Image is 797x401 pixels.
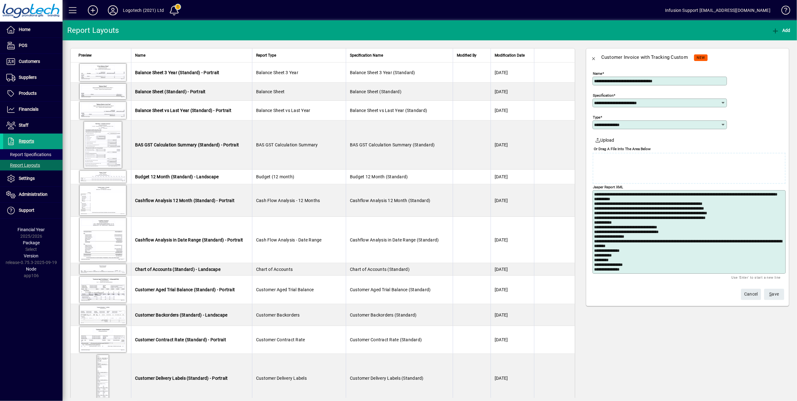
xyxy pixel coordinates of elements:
[256,198,320,203] span: Cash Flow Analysis - 12 Months
[78,52,92,59] span: Preview
[491,101,534,120] td: [DATE]
[350,52,383,59] span: Specification Name
[3,86,63,101] a: Products
[593,71,602,76] mat-label: Name
[256,287,314,292] span: Customer Aged Trial Balance
[256,142,318,147] span: BAS GST Calculation Summary
[67,25,119,35] div: Report Layouts
[19,139,34,144] span: Reports
[19,123,28,128] span: Staff
[3,118,63,133] a: Staff
[23,240,40,245] span: Package
[19,192,48,197] span: Administration
[665,5,770,15] div: Infusion Support [EMAIL_ADDRESS][DOMAIN_NAME]
[764,289,784,300] button: Save
[350,89,401,94] span: Balance Sheet (Standard)
[135,52,145,59] span: Name
[135,89,206,94] span: Balance Sheet (Standard) - Portrait
[491,170,534,184] td: [DATE]
[772,28,790,33] span: Add
[135,376,228,381] span: Customer Delivery Labels (Standard) - Portrait
[135,237,243,242] span: Cashflow Analysis in Date Range (Standard) - Portrait
[135,174,219,179] span: Budget 12 Month (Standard) - Landscape
[256,52,342,59] div: Report Type
[135,70,219,75] span: Balance Sheet 3 Year (Standard) - Portrait
[3,22,63,38] a: Home
[3,149,63,160] a: Report Specifications
[19,43,27,48] span: POS
[350,70,415,75] span: Balance Sheet 3 Year (Standard)
[256,312,300,317] span: Customer Backorders
[3,171,63,186] a: Settings
[491,83,534,101] td: [DATE]
[19,91,37,96] span: Products
[586,50,601,65] button: Back
[491,276,534,304] td: [DATE]
[135,267,220,272] span: Chart of Accounts (Standard) - Landscape
[697,56,705,60] span: NEW
[744,289,758,299] span: Cancel
[741,289,761,300] button: Cancel
[350,267,410,272] span: Chart of Accounts (Standard)
[457,52,477,59] span: Modified By
[732,274,781,281] mat-hint: Use 'Enter' to start a new line
[3,187,63,202] a: Administration
[6,152,51,157] span: Report Specifications
[593,135,617,146] button: Upload
[3,203,63,218] a: Support
[769,289,779,299] span: ave
[256,89,285,94] span: Balance Sheet
[3,160,63,170] a: Report Layouts
[350,287,431,292] span: Customer Aged Trial Balance (Standard)
[256,52,276,59] span: Report Type
[24,253,39,258] span: Version
[595,137,614,144] span: Upload
[593,115,600,119] mat-label: Type
[3,38,63,53] a: POS
[256,70,298,75] span: Balance Sheet 3 Year
[3,54,63,69] a: Customers
[256,267,293,272] span: Chart of Accounts
[26,266,37,272] span: Node
[593,185,623,189] mat-label: Jasper Report XML
[135,52,248,59] div: Name
[256,237,322,242] span: Cash Flow Analysis - Date Range
[19,176,35,181] span: Settings
[491,304,534,326] td: [DATE]
[495,52,530,59] div: Modification Date
[3,102,63,117] a: Financials
[6,163,40,168] span: Report Layouts
[135,312,228,317] span: Customer Backorders (Standard) - Landscape
[491,63,534,83] td: [DATE]
[256,337,305,342] span: Customer Contract Rate
[256,108,310,113] span: Balance Sheet vs Last Year
[350,174,408,179] span: Budget 12 Month (Standard)
[350,337,422,342] span: Customer Contract Rate (Standard)
[135,142,239,147] span: BAS GST Calculation Summary (Standard) - Portrait
[593,93,613,98] mat-label: Specification
[777,1,789,22] a: Knowledge Base
[135,108,231,113] span: Balance Sheet vs Last Year (Standard) - Portrait
[19,27,30,32] span: Home
[491,217,534,263] td: [DATE]
[491,120,534,170] td: [DATE]
[135,198,235,203] span: Cashflow Analysis 12 Month (Standard) - Portrait
[350,142,435,147] span: BAS GST Calculation Summary (Standard)
[491,263,534,276] td: [DATE]
[350,312,417,317] span: Customer Backorders (Standard)
[495,52,525,59] span: Modification Date
[19,59,40,64] span: Customers
[601,52,688,62] div: Customer Invoice with Tracking Custom
[19,75,37,80] span: Suppliers
[19,107,38,112] span: Financials
[18,227,45,232] span: Financial Year
[491,184,534,217] td: [DATE]
[256,376,307,381] span: Customer Delivery Labels
[83,5,103,16] button: Add
[256,174,294,179] span: Budget (12 month)
[350,237,439,242] span: Cashflow Analysis in Date Range (Standard)
[3,70,63,85] a: Suppliers
[350,52,449,59] div: Specification Name
[103,5,123,16] button: Profile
